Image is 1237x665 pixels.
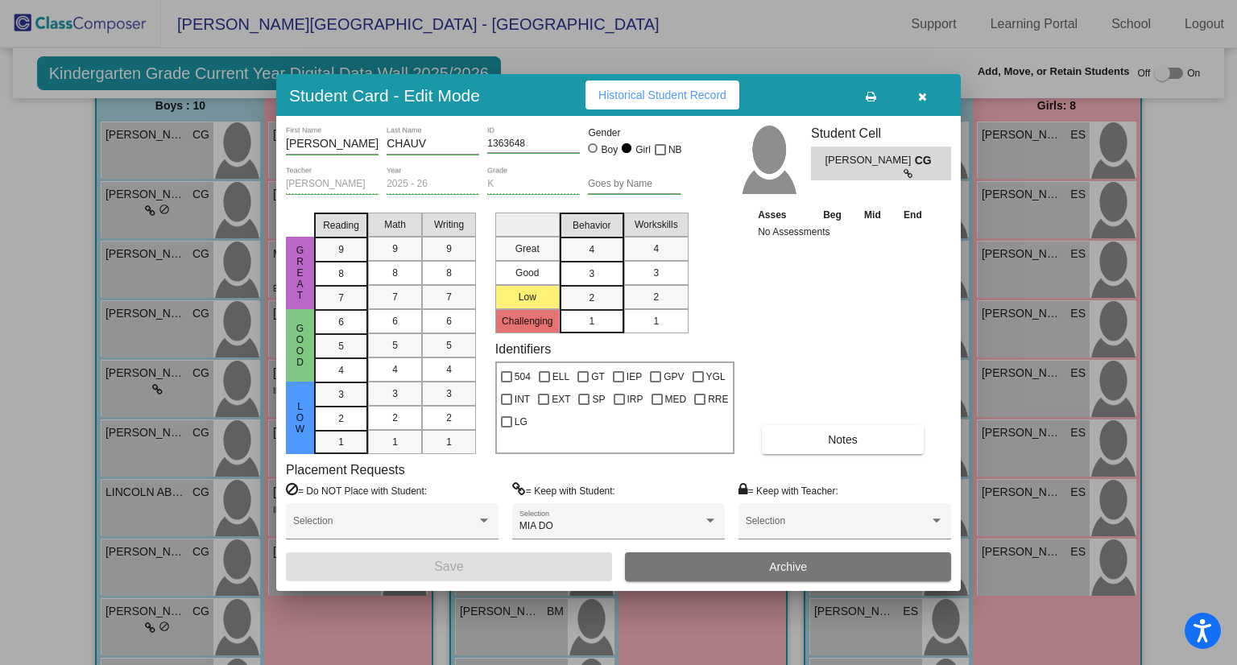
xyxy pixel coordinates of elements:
[828,433,858,446] span: Notes
[446,290,452,304] span: 7
[519,520,553,531] span: MIA DO
[635,217,678,232] span: Workskills
[589,266,594,281] span: 3
[446,435,452,449] span: 1
[446,411,452,425] span: 2
[812,206,854,224] th: Beg
[627,367,642,386] span: IEP
[552,390,570,409] span: EXT
[915,152,937,169] span: CG
[625,552,951,581] button: Archive
[293,323,308,368] span: Good
[392,266,398,280] span: 8
[289,85,480,105] h3: Student Card - Edit Mode
[754,224,933,240] td: No Assessments
[591,367,605,386] span: GT
[338,266,344,281] span: 8
[387,179,479,190] input: year
[338,435,344,449] span: 1
[592,390,605,409] span: SP
[293,401,308,435] span: Low
[446,242,452,256] span: 9
[515,367,531,386] span: 504
[515,412,527,432] span: LG
[338,411,344,426] span: 2
[392,338,398,353] span: 5
[338,339,344,353] span: 5
[392,435,398,449] span: 1
[446,362,452,377] span: 4
[892,206,934,224] th: End
[487,138,580,150] input: Enter ID
[588,179,681,190] input: goes by name
[338,242,344,257] span: 9
[338,291,344,305] span: 7
[762,425,924,454] button: Notes
[598,89,726,101] span: Historical Student Record
[446,386,452,401] span: 3
[627,390,643,409] span: IRP
[293,245,308,301] span: Great
[434,560,463,573] span: Save
[601,142,618,157] div: Boy
[653,242,659,256] span: 4
[512,482,615,498] label: = Keep with Student:
[653,266,659,280] span: 3
[392,290,398,304] span: 7
[323,218,359,233] span: Reading
[384,217,406,232] span: Math
[392,411,398,425] span: 2
[664,367,684,386] span: GPV
[338,315,344,329] span: 6
[338,387,344,402] span: 3
[286,462,405,477] label: Placement Requests
[825,152,914,169] span: [PERSON_NAME]
[585,81,739,109] button: Historical Student Record
[635,142,651,157] div: Girl
[853,206,892,224] th: Mid
[738,482,838,498] label: = Keep with Teacher:
[392,314,398,328] span: 6
[811,126,951,141] h3: Student Cell
[392,242,398,256] span: 9
[446,266,452,280] span: 8
[434,217,464,232] span: Writing
[668,140,682,159] span: NB
[708,390,728,409] span: RRE
[665,390,687,409] span: MED
[653,290,659,304] span: 2
[588,126,681,140] mat-label: Gender
[515,390,530,409] span: INT
[754,206,812,224] th: Asses
[589,314,594,328] span: 1
[769,560,807,573] span: Archive
[589,291,594,305] span: 2
[446,338,452,353] span: 5
[487,179,580,190] input: grade
[653,314,659,328] span: 1
[495,341,551,357] label: Identifiers
[286,482,427,498] label: = Do NOT Place with Student:
[392,362,398,377] span: 4
[589,242,594,257] span: 4
[573,218,610,233] span: Behavior
[392,386,398,401] span: 3
[706,367,726,386] span: YGL
[446,314,452,328] span: 6
[286,179,379,190] input: teacher
[338,363,344,378] span: 4
[286,552,612,581] button: Save
[552,367,569,386] span: ELL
